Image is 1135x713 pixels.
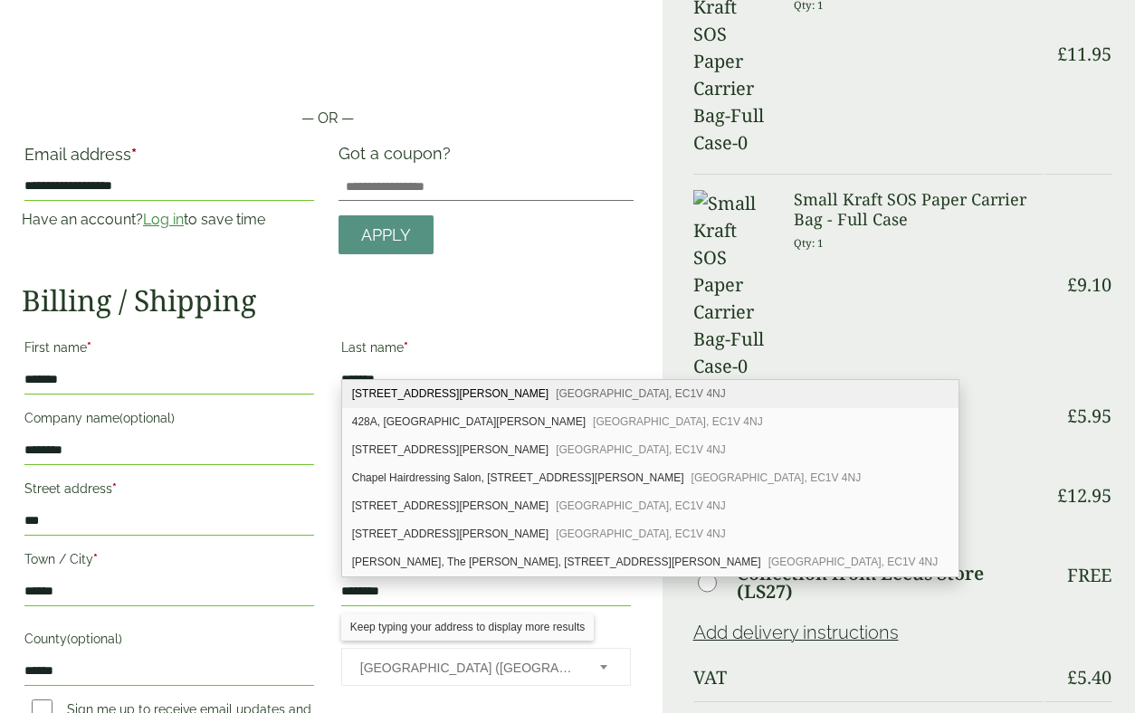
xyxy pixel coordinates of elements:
[360,649,576,687] span: United Kingdom (UK)
[1067,272,1111,297] bdi: 9.10
[1067,665,1077,689] span: £
[342,380,959,408] div: 426A, St. John Street
[1057,483,1067,508] span: £
[131,145,137,164] abbr: required
[342,436,959,464] div: 424A, St. John Street
[339,144,458,172] label: Got a coupon?
[556,443,726,456] span: [GEOGRAPHIC_DATA], EC1V 4NJ
[693,622,899,643] a: Add delivery instructions
[342,464,959,492] div: Chapel Hairdressing Salon, 394 St. John Street
[93,552,98,566] abbr: required
[1067,404,1111,428] bdi: 5.95
[112,481,117,496] abbr: required
[1067,272,1077,297] span: £
[119,411,175,425] span: (optional)
[341,335,631,366] label: Last name
[143,211,184,228] a: Log in
[24,147,314,172] label: Email address
[794,236,824,250] small: Qty: 1
[342,408,959,436] div: 428A, St. John Street
[737,565,1044,601] label: Collection from Leeds Store (LS27)
[24,626,314,657] label: County
[361,225,411,245] span: Apply
[339,215,434,254] a: Apply
[693,190,773,380] img: Small Kraft SOS Paper Carrier Bag-Full Case-0
[24,405,314,436] label: Company name
[556,387,726,400] span: [GEOGRAPHIC_DATA], EC1V 4NJ
[556,528,726,540] span: [GEOGRAPHIC_DATA], EC1V 4NJ
[22,50,634,86] iframe: Secure payment button frame
[1067,404,1077,428] span: £
[342,492,959,520] div: 396 St. John Street
[24,547,314,577] label: Town / City
[341,648,631,686] span: Country/Region
[794,190,1044,229] h3: Small Kraft SOS Paper Carrier Bag - Full Case
[342,548,959,576] div: Auld Hag, The Shoap, 406 St. John Street
[404,340,408,355] abbr: required
[341,613,594,641] div: Keep typing your address to display more results
[67,632,122,646] span: (optional)
[556,499,726,512] span: [GEOGRAPHIC_DATA], EC1V 4NJ
[87,340,91,355] abbr: required
[693,656,1044,699] th: VAT
[22,283,634,318] h2: Billing / Shipping
[768,556,939,568] span: [GEOGRAPHIC_DATA], EC1V 4NJ
[22,209,317,231] p: Have an account? to save time
[24,335,314,366] label: First name
[342,520,959,548] div: 400 St. John Street
[1067,665,1111,689] bdi: 5.40
[1057,42,1111,66] bdi: 11.95
[691,471,862,484] span: [GEOGRAPHIC_DATA], EC1V 4NJ
[1057,42,1067,66] span: £
[593,415,763,428] span: [GEOGRAPHIC_DATA], EC1V 4NJ
[22,108,634,129] p: — OR —
[1057,483,1111,508] bdi: 12.95
[1067,565,1111,586] p: Free
[24,476,314,507] label: Street address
